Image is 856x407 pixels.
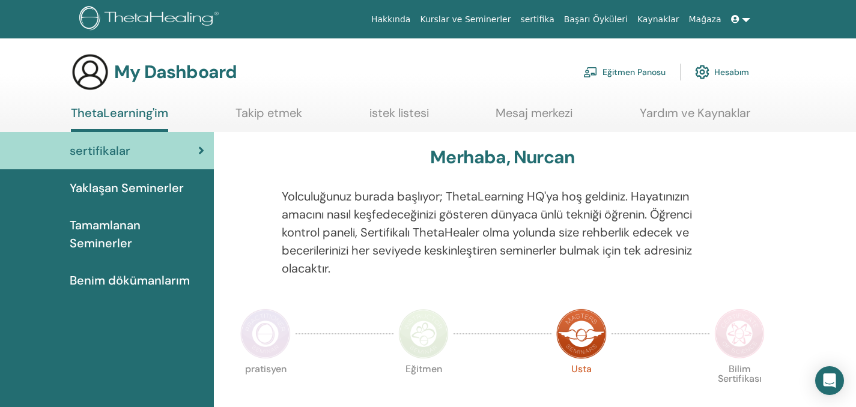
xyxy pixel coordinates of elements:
a: istek listesi [369,106,429,129]
a: Takip etmek [235,106,302,129]
span: Benim dökümanlarım [70,271,190,289]
a: Eğitmen Panosu [583,59,666,85]
img: logo.png [79,6,223,33]
a: Mesaj merkezi [496,106,572,129]
a: Başarı Öyküleri [559,8,633,31]
img: Instructor [398,309,449,359]
a: Hakkında [366,8,416,31]
a: Yardım ve Kaynaklar [640,106,750,129]
span: Yaklaşan Seminerler [70,179,184,197]
span: Tamamlanan Seminerler [70,216,204,252]
a: Mağaza [684,8,726,31]
a: Kurslar ve Seminerler [415,8,515,31]
span: sertifikalar [70,142,130,160]
div: Open Intercom Messenger [815,366,844,395]
img: Certificate of Science [714,309,765,359]
img: Master [556,309,607,359]
a: sertifika [515,8,559,31]
img: Practitioner [240,309,291,359]
h3: Merhaba, Nurcan [430,146,575,168]
a: ThetaLearning'im [71,106,168,132]
h3: My Dashboard [114,61,237,83]
a: Hesabım [695,59,749,85]
p: Yolculuğunuz burada başlıyor; ThetaLearning HQ'ya hoş geldiniz. Hayatınızın amacını nasıl keşfede... [282,187,724,277]
img: generic-user-icon.jpg [71,53,109,91]
a: Kaynaklar [633,8,684,31]
img: cog.svg [695,62,709,82]
img: chalkboard-teacher.svg [583,67,598,77]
